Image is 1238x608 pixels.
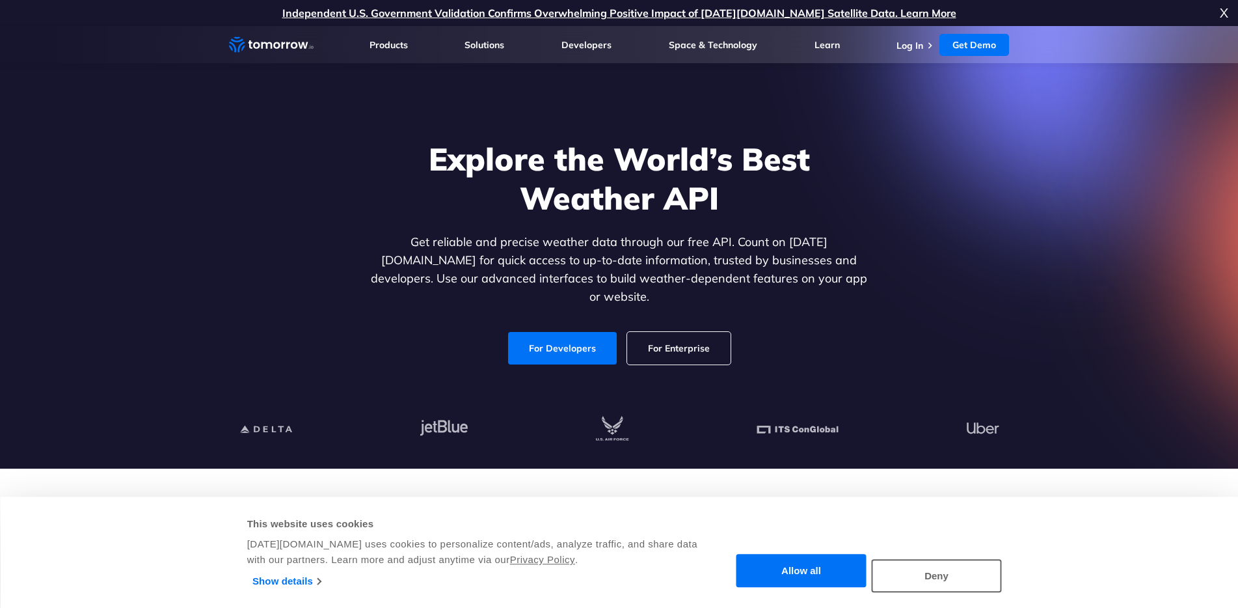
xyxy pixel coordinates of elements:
a: Products [370,39,408,51]
a: Log In [896,40,923,51]
a: Developers [561,39,612,51]
p: Get reliable and precise weather data through our free API. Count on [DATE][DOMAIN_NAME] for quic... [368,233,870,306]
div: This website uses cookies [247,516,699,532]
h1: Explore the World’s Best Weather API [368,139,870,217]
a: Learn [814,39,840,51]
div: [DATE][DOMAIN_NAME] uses cookies to personalize content/ads, analyze traffic, and share data with... [247,536,699,568]
a: Show details [252,572,321,591]
button: Allow all [736,555,867,588]
a: Independent U.S. Government Validation Confirms Overwhelming Positive Impact of [DATE][DOMAIN_NAM... [282,7,956,20]
a: For Enterprise [627,332,731,365]
button: Deny [872,559,1002,592]
a: Get Demo [939,34,1009,56]
a: Space & Technology [669,39,757,51]
a: Privacy Policy [510,554,575,565]
a: For Developers [508,332,617,365]
a: Home link [229,35,314,55]
a: Solutions [464,39,504,51]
